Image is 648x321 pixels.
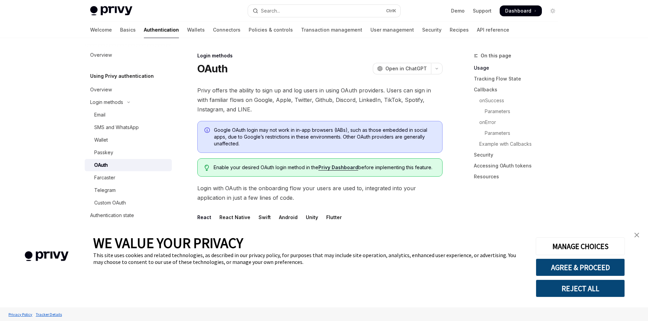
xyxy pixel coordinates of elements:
[249,22,293,38] a: Policies & controls
[90,22,112,38] a: Welcome
[85,172,172,184] a: Farcaster
[474,73,564,84] a: Tracking Flow State
[204,165,209,171] svg: Tip
[90,86,112,94] div: Overview
[197,209,211,225] div: React
[213,22,240,38] a: Connectors
[120,22,136,38] a: Basics
[94,123,139,131] div: SMS and WhatsApp
[279,209,298,225] div: Android
[93,234,243,252] span: WE VALUE YOUR PRIVACY
[306,209,318,225] div: Unity
[90,51,112,59] div: Overview
[10,242,83,271] img: company logo
[85,159,172,171] a: OAuth
[94,186,116,194] div: Telegram
[536,258,625,276] button: AGREE & PROCEED
[474,106,564,117] a: Parameters
[197,183,443,202] span: Login with OAuth is the onboarding flow your users are used to, integrated into your application ...
[259,209,271,225] div: Swift
[474,171,564,182] a: Resources
[85,146,172,159] a: Passkey
[386,8,396,14] span: Ctrl K
[90,98,123,106] div: Login methods
[94,111,105,119] div: Email
[474,95,564,106] a: onSuccess
[474,149,564,160] a: Security
[536,280,625,297] button: REJECT ALL
[536,237,625,255] button: MANAGE CHOICES
[85,96,172,108] button: Toggle Login methods section
[90,72,154,80] h5: Using Privy authentication
[197,52,443,59] div: Login methods
[197,63,228,75] h1: OAuth
[94,174,115,182] div: Farcaster
[214,127,435,147] span: Google OAuth login may not work in in-app browsers (IABs), such as those embedded in social apps,...
[85,222,172,234] a: Access tokens
[422,22,442,38] a: Security
[385,65,427,72] span: Open in ChatGPT
[85,49,172,61] a: Overview
[301,22,362,38] a: Transaction management
[474,139,564,149] a: Example with Callbacks
[85,109,172,121] a: Email
[93,252,526,265] div: This site uses cookies and related technologies, as described in our privacy policy, for purposes...
[500,5,542,16] a: Dashboard
[90,6,132,16] img: light logo
[85,134,172,146] a: Wallet
[85,121,172,133] a: SMS and WhatsApp
[451,7,465,14] a: Demo
[94,136,108,144] div: Wallet
[34,308,64,320] a: Tracker Details
[370,22,414,38] a: User management
[474,63,564,73] a: Usage
[634,233,639,237] img: close banner
[630,228,644,242] a: close banner
[450,22,469,38] a: Recipes
[547,5,558,16] button: Toggle dark mode
[473,7,492,14] a: Support
[94,148,113,157] div: Passkey
[326,209,342,225] div: Flutter
[261,7,280,15] div: Search...
[219,209,250,225] div: React Native
[318,164,358,171] a: Privy Dashboard
[197,86,443,114] span: Privy offers the ability to sign up and log users in using OAuth providers. Users can sign in wit...
[94,161,108,169] div: OAuth
[85,184,172,196] a: Telegram
[187,22,205,38] a: Wallets
[85,209,172,221] a: Authentication state
[373,63,431,74] button: Open in ChatGPT
[474,117,564,128] a: onError
[474,84,564,95] a: Callbacks
[474,160,564,171] a: Accessing OAuth tokens
[474,128,564,139] a: Parameters
[505,7,531,14] span: Dashboard
[85,84,172,96] a: Overview
[94,199,126,207] div: Custom OAuth
[7,308,34,320] a: Privacy Policy
[204,127,211,134] svg: Info
[481,52,511,60] span: On this page
[90,211,134,219] div: Authentication state
[248,5,400,17] button: Open search
[85,197,172,209] a: Custom OAuth
[477,22,509,38] a: API reference
[214,164,435,171] span: Enable your desired OAuth login method in the before implementing this feature.
[144,22,179,38] a: Authentication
